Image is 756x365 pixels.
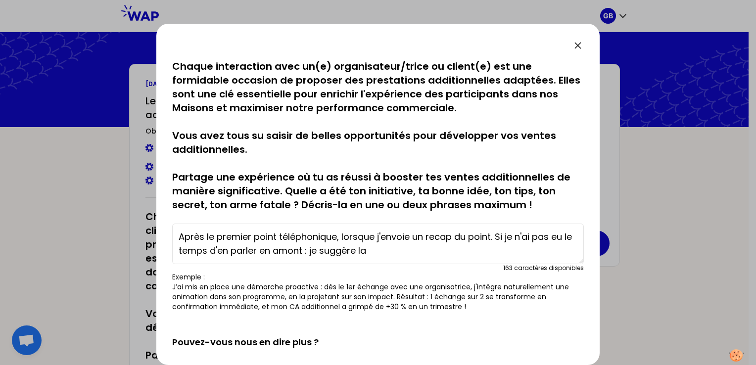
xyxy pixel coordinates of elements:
p: Exemple : J’ai mis en place une démarche proactive : dès le 1er échange avec une organisatrice, j... [172,272,584,312]
h2: Pouvez-vous nous en dire plus ? [172,319,584,349]
textarea: Après le premier point téléphonique, lorsque j'envoie un recap du point. Si je n'ai pas eu le tem... [172,224,584,264]
div: 163 caractères disponibles [503,264,584,272]
p: Chaque interaction avec un(e) organisateur/trice ou client(e) est une formidable occasion de prop... [172,59,584,212]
